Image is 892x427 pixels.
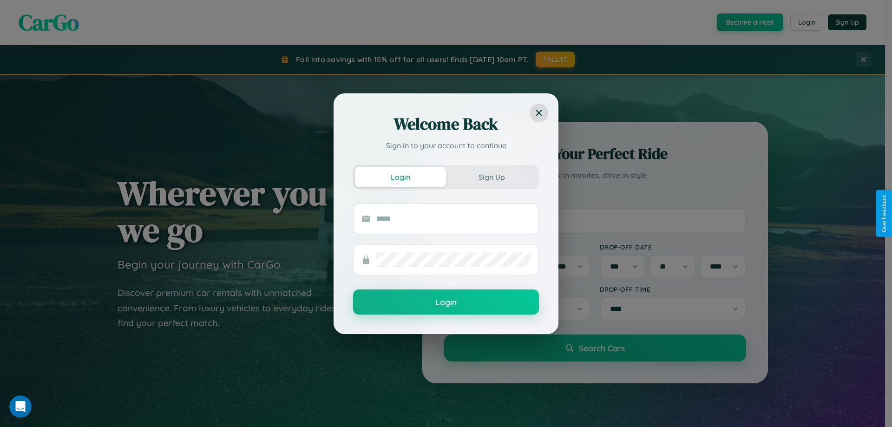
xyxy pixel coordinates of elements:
[353,289,539,315] button: Login
[353,113,539,135] h2: Welcome Back
[446,167,537,187] button: Sign Up
[353,140,539,151] p: Sign in to your account to continue
[355,167,446,187] button: Login
[881,195,887,232] div: Give Feedback
[9,395,32,418] iframe: Intercom live chat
